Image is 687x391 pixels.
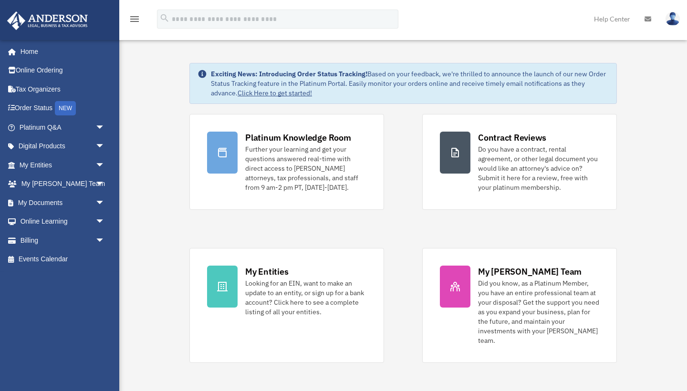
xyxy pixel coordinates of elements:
a: Events Calendar [7,250,119,269]
div: Based on your feedback, we're thrilled to announce the launch of our new Order Status Tracking fe... [211,69,609,98]
img: User Pic [666,12,680,26]
a: Platinum Knowledge Room Further your learning and get your questions answered real-time with dire... [189,114,384,210]
span: arrow_drop_down [95,175,114,194]
a: Digital Productsarrow_drop_down [7,137,119,156]
div: Platinum Knowledge Room [245,132,351,144]
span: arrow_drop_down [95,155,114,175]
a: My Documentsarrow_drop_down [7,193,119,212]
a: Home [7,42,114,61]
strong: Exciting News: Introducing Order Status Tracking! [211,70,367,78]
a: Order StatusNEW [7,99,119,118]
a: Billingarrow_drop_down [7,231,119,250]
span: arrow_drop_down [95,193,114,213]
a: Click Here to get started! [238,89,312,97]
a: Platinum Q&Aarrow_drop_down [7,118,119,137]
a: menu [129,17,140,25]
a: Online Ordering [7,61,119,80]
span: arrow_drop_down [95,212,114,232]
div: Further your learning and get your questions answered real-time with direct access to [PERSON_NAM... [245,144,366,192]
span: arrow_drop_down [95,118,114,137]
a: Tax Organizers [7,80,119,99]
a: Online Learningarrow_drop_down [7,212,119,231]
div: Looking for an EIN, want to make an update to an entity, or sign up for a bank account? Click her... [245,278,366,317]
a: My [PERSON_NAME] Teamarrow_drop_down [7,175,119,194]
i: menu [129,13,140,25]
span: arrow_drop_down [95,231,114,250]
div: My Entities [245,266,288,278]
div: NEW [55,101,76,115]
img: Anderson Advisors Platinum Portal [4,11,91,30]
a: Contract Reviews Do you have a contract, rental agreement, or other legal document you would like... [422,114,617,210]
a: My Entitiesarrow_drop_down [7,155,119,175]
span: arrow_drop_down [95,137,114,156]
div: Contract Reviews [478,132,546,144]
div: My [PERSON_NAME] Team [478,266,582,278]
a: My Entities Looking for an EIN, want to make an update to an entity, or sign up for a bank accoun... [189,248,384,363]
div: Do you have a contract, rental agreement, or other legal document you would like an attorney's ad... [478,144,599,192]
i: search [159,13,170,23]
a: My [PERSON_NAME] Team Did you know, as a Platinum Member, you have an entire professional team at... [422,248,617,363]
div: Did you know, as a Platinum Member, you have an entire professional team at your disposal? Get th... [478,278,599,345]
